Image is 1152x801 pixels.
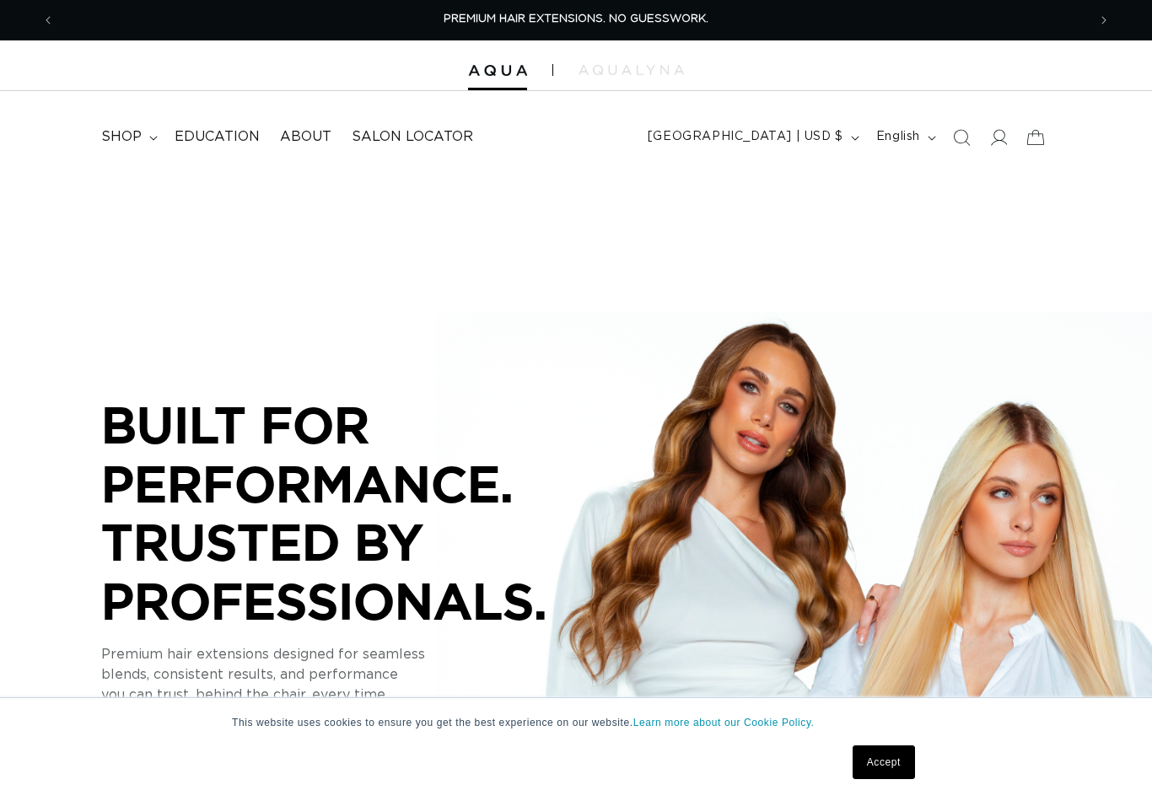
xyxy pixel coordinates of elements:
[444,13,708,24] span: PREMIUM HAIR EXTENSIONS. NO GUESSWORK.
[648,128,843,146] span: [GEOGRAPHIC_DATA] | USD $
[468,65,527,77] img: Aqua Hair Extensions
[270,118,342,156] a: About
[91,118,164,156] summary: shop
[232,715,920,730] p: This website uses cookies to ensure you get the best experience on our website.
[943,119,980,156] summary: Search
[164,118,270,156] a: Education
[175,128,260,146] span: Education
[280,128,331,146] span: About
[866,121,943,153] button: English
[853,745,915,779] a: Accept
[1085,4,1122,36] button: Next announcement
[579,65,684,75] img: aqualyna.com
[30,4,67,36] button: Previous announcement
[101,644,607,705] p: Premium hair extensions designed for seamless blends, consistent results, and performance you can...
[342,118,483,156] a: Salon Locator
[633,717,815,728] a: Learn more about our Cookie Policy.
[101,128,142,146] span: shop
[101,395,607,630] p: BUILT FOR PERFORMANCE. TRUSTED BY PROFESSIONALS.
[638,121,866,153] button: [GEOGRAPHIC_DATA] | USD $
[352,128,473,146] span: Salon Locator
[876,128,920,146] span: English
